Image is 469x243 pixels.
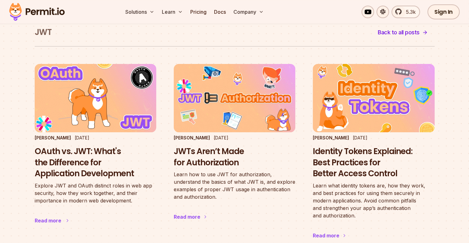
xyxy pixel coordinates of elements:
[427,4,460,19] a: Sign In
[371,25,435,40] a: Back to all posts
[313,146,434,179] h3: Identity Tokens Explained: Best Practices for Better Access Control
[174,64,295,233] a: JWTs Aren’t Made for Authorization[PERSON_NAME][DATE]JWTs Aren’t Made for AuthorizationLearn how ...
[313,232,339,239] div: Read more
[35,182,156,204] p: Explore JWT and OAuth distinct roles in web app security, how they work together, and their impor...
[402,8,416,16] span: 5.3k
[231,6,266,18] button: Company
[174,213,200,221] div: Read more
[313,64,434,132] img: Identity Tokens Explained: Best Practices for Better Access Control
[35,146,156,179] h3: OAuth vs. JWT: What's the Difference for Application Development
[214,135,228,140] time: [DATE]
[313,135,349,141] p: [PERSON_NAME]
[174,146,295,168] h3: JWTs Aren’t Made for Authorization
[212,6,228,18] a: Docs
[123,6,157,18] button: Solutions
[174,135,210,141] p: [PERSON_NAME]
[28,61,162,136] img: OAuth vs. JWT: What's the Difference for Application Development
[188,6,209,18] a: Pricing
[353,135,367,140] time: [DATE]
[174,171,295,201] p: Learn how to use JWT for authorization, understand the basics of what JWT is, and explore example...
[159,6,185,18] button: Learn
[392,6,420,18] a: 5.3k
[378,28,420,37] span: Back to all posts
[174,64,295,132] img: JWTs Aren’t Made for Authorization
[313,182,434,219] p: Learn what identity tokens are, how they work, and best practices for using them securely in mode...
[35,64,156,237] a: OAuth vs. JWT: What's the Difference for Application Development[PERSON_NAME][DATE]OAuth vs. JWT:...
[35,27,52,38] h1: JWT
[35,217,61,224] div: Read more
[75,135,89,140] time: [DATE]
[35,135,71,141] p: [PERSON_NAME]
[6,1,67,22] img: Permit logo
